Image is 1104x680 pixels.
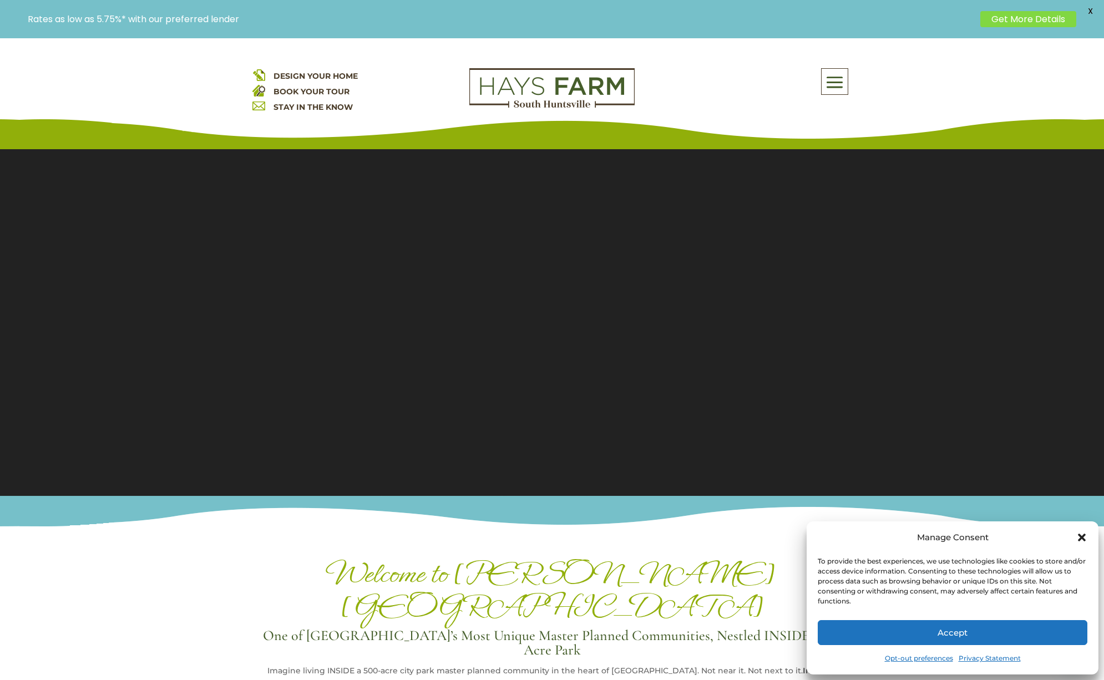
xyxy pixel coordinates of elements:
div: Close dialog [1076,532,1087,543]
a: STAY IN THE KNOW [274,102,353,112]
a: Opt-out preferences [885,651,953,666]
a: hays farm homes huntsville development [469,100,635,110]
img: Logo [469,68,635,108]
img: book your home tour [252,84,265,97]
h1: Welcome to [PERSON_NAME][GEOGRAPHIC_DATA] [252,557,852,628]
strong: Inside it [803,666,835,676]
div: Manage Consent [917,530,989,545]
button: Accept [818,620,1087,645]
div: Imagine living INSIDE a 500-acre city park master planned community in the heart of [GEOGRAPHIC_D... [252,663,852,678]
p: Rates as low as 5.75%* with our preferred lender [28,14,975,24]
img: design your home [252,68,265,81]
a: BOOK YOUR TOUR [274,87,350,97]
a: Get More Details [980,11,1076,27]
a: Privacy Statement [959,651,1021,666]
h3: One of [GEOGRAPHIC_DATA]’s Most Unique Master Planned Communities, Nestled INSIDE a 500 Acre Park [252,628,852,663]
div: To provide the best experiences, we use technologies like cookies to store and/or access device i... [818,556,1086,606]
a: DESIGN YOUR HOME [274,71,358,81]
span: X [1082,3,1098,19]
